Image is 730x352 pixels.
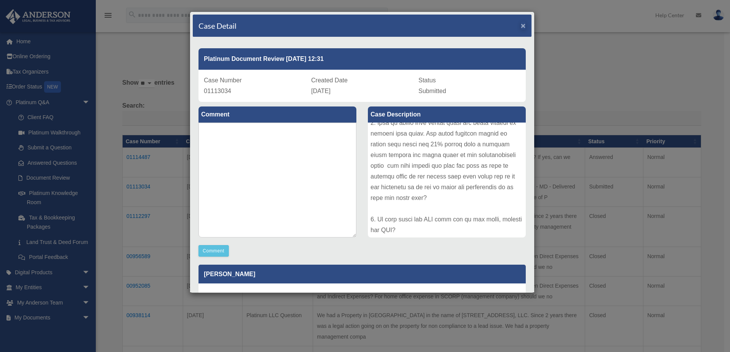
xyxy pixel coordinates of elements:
[521,21,526,30] span: ×
[418,88,446,94] span: Submitted
[198,245,229,257] button: Comment
[368,106,526,123] label: Case Description
[311,77,348,83] span: Created Date
[198,106,356,123] label: Comment
[198,265,526,283] p: [PERSON_NAME]
[521,21,526,29] button: Close
[204,77,242,83] span: Case Number
[418,77,436,83] span: Status
[204,291,237,297] b: Update date :
[204,88,231,94] span: 01113034
[198,48,526,70] div: Platinum Document Review [DATE] 12:31
[204,291,253,297] small: [DATE]
[198,20,236,31] h4: Case Detail
[311,88,330,94] span: [DATE]
[368,123,526,237] div: Lore ip Dolorsit: Ametconsectetu Adipi Elits doe temporin utl etdo Magnaali Enima: 82-12-02 - MI ...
